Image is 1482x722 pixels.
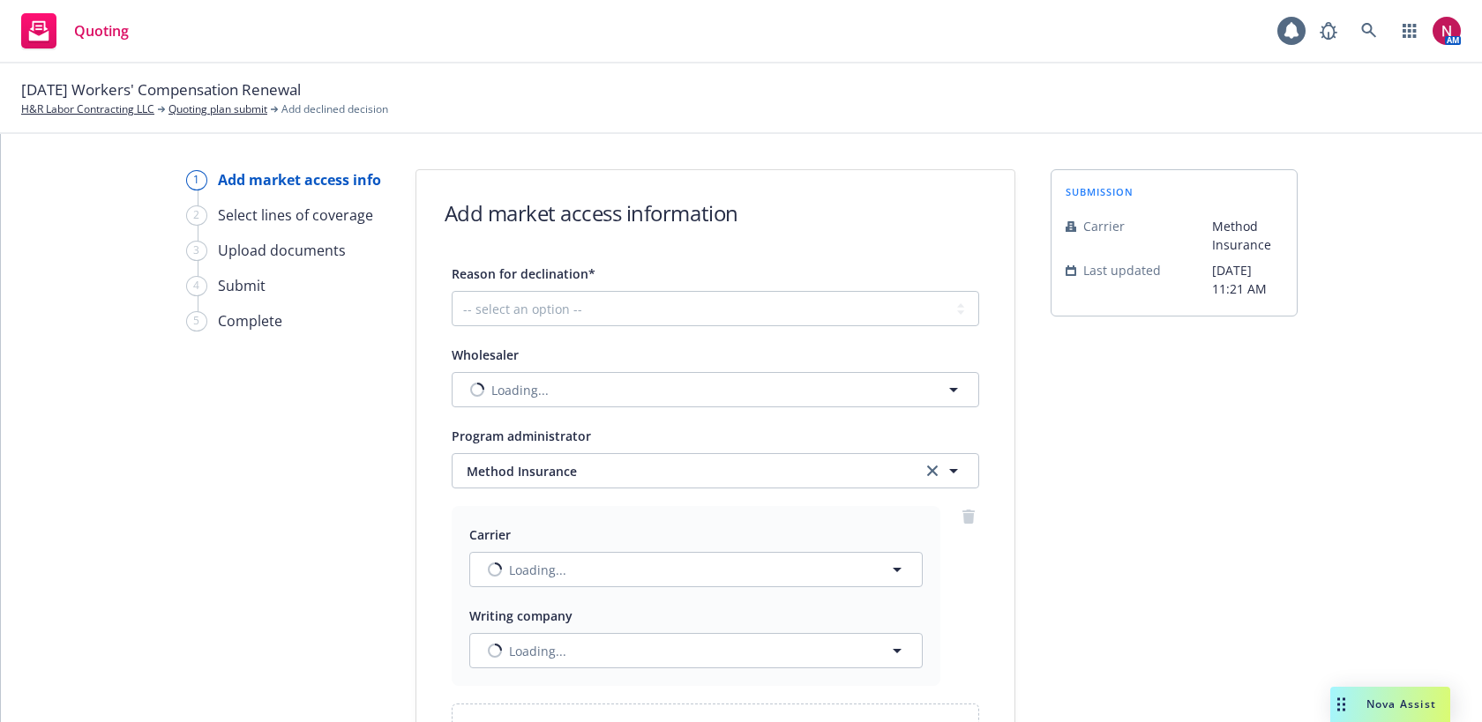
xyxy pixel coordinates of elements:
span: Method Insurance [467,462,895,480]
span: [DATE] Workers' Compensation Renewal [21,78,301,101]
span: Nova Assist [1366,696,1436,711]
span: Last updated [1083,261,1161,279]
button: Method Insuranceclear selection [452,453,979,488]
div: Add market access info [218,169,381,190]
button: Loading... [469,633,923,668]
span: Carrier [469,526,511,543]
span: [DATE] 11:21 AM [1212,261,1283,298]
span: Wholesaler [452,346,519,363]
span: Writing company [469,607,573,624]
a: Switch app [1392,13,1427,48]
a: clear selection [922,460,943,481]
span: submission [1066,184,1134,199]
span: Reason for declination* [452,265,595,282]
div: Complete [218,310,282,331]
span: Method Insurance [1212,217,1283,254]
div: 1 [186,170,207,190]
div: 4 [186,276,207,296]
div: Submit [218,275,266,296]
span: Add declined decision [281,101,388,117]
button: Loading... [452,372,979,407]
div: 5 [186,311,207,331]
h1: Add market access information [445,198,738,227]
span: Carrier [1083,217,1125,235]
a: Report a Bug [1311,13,1346,48]
div: Drag to move [1330,687,1352,722]
div: Upload documents [218,240,346,261]
a: Search [1351,13,1387,48]
span: Loading... [491,381,549,399]
a: remove [958,506,979,527]
span: Loading... [509,642,566,660]
div: Select lines of coverage [218,205,373,226]
div: 3 [186,241,207,261]
span: Program administrator [452,428,591,444]
a: H&R Labor Contracting LLC [21,101,154,117]
img: photo [1433,17,1461,45]
span: Loading... [509,561,566,579]
span: Quoting [74,24,129,38]
button: Loading... [469,552,923,587]
div: 2 [186,205,207,226]
button: Nova Assist [1330,687,1450,722]
a: Quoting [14,6,136,56]
a: Quoting plan submit [168,101,267,117]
